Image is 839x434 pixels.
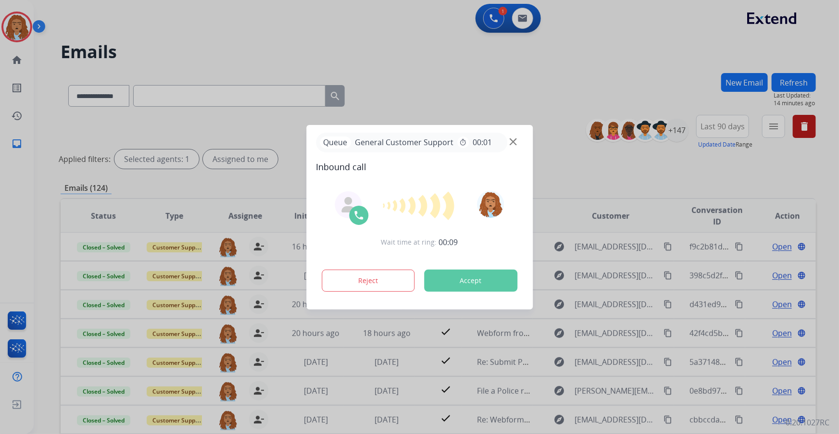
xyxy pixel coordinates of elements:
img: call-icon [353,210,364,221]
span: 00:01 [473,136,492,148]
button: Reject [322,270,415,292]
p: Queue [320,136,351,149]
button: Accept [424,270,517,292]
img: avatar [477,191,504,218]
img: close-button [510,138,517,145]
span: 00:09 [439,236,458,248]
span: Inbound call [316,160,523,174]
mat-icon: timer [459,138,467,146]
span: General Customer Support [351,136,457,148]
img: agent-avatar [340,197,356,212]
p: 0.20.1027RC [786,417,829,428]
span: Wait time at ring: [381,237,437,247]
